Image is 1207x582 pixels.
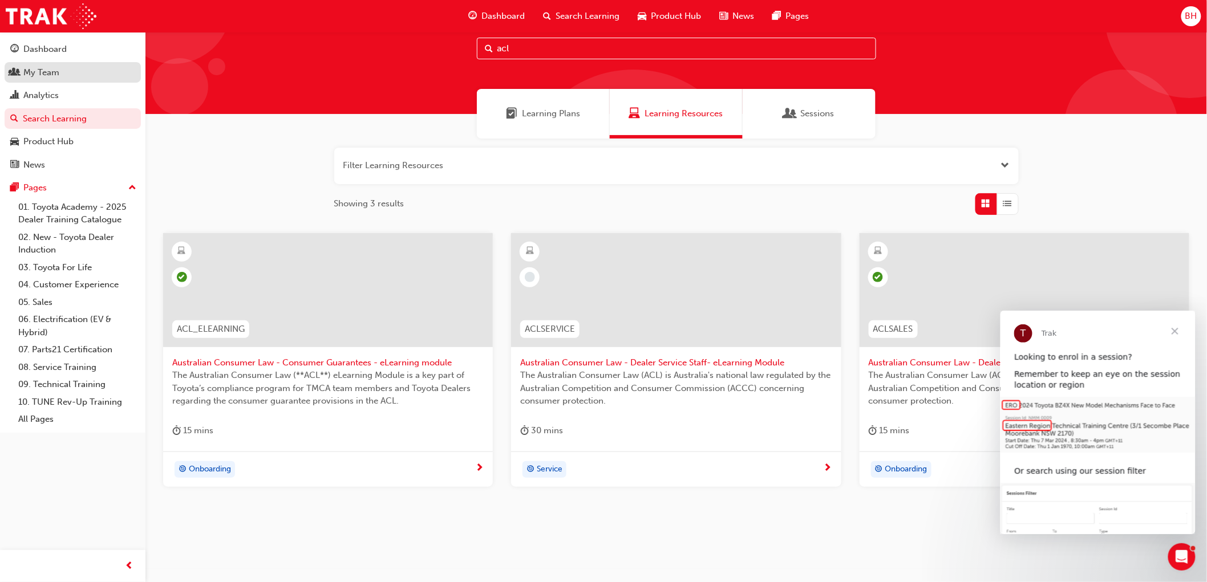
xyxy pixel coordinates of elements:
div: 15 mins [869,424,910,438]
span: Dashboard [482,10,525,23]
span: Service [537,463,562,476]
a: 08. Service Training [14,359,141,376]
span: prev-icon [125,559,134,573]
iframe: Intercom live chat [1168,543,1196,571]
div: News [23,158,45,172]
span: Onboarding [189,463,231,476]
span: learningRecordVerb_NONE-icon [525,272,535,282]
a: news-iconNews [711,5,764,28]
span: duration-icon [869,424,877,438]
div: My Team [23,66,59,79]
a: My Team [5,62,141,83]
span: pages-icon [10,183,19,193]
a: 03. Toyota For Life [14,259,141,276]
span: Sessions [800,107,834,120]
div: 15 mins [172,424,213,438]
span: duration-icon [520,424,529,438]
a: 02. New - Toyota Dealer Induction [14,229,141,259]
span: learningResourceType_ELEARNING-icon [526,244,534,259]
span: ACLSALES [873,323,913,336]
span: people-icon [10,68,19,78]
span: search-icon [10,114,18,124]
span: List [1003,197,1012,210]
span: guage-icon [469,9,477,23]
a: 06. Electrification (EV & Hybrid) [14,311,141,341]
span: Search Learning [556,10,620,23]
span: Sessions [784,107,796,120]
span: Onboarding [885,463,927,476]
a: News [5,154,141,176]
span: Search [485,42,493,55]
a: ACL_ELEARNINGAustralian Consumer Law - Consumer Guarantees - eLearning moduleThe Australian Consu... [163,233,493,487]
span: Australian Consumer Law - Dealer Service Staff- eLearning Module [520,356,832,369]
span: chart-icon [10,91,19,101]
a: Product Hub [5,131,141,152]
span: up-icon [128,181,136,196]
span: target-icon [875,462,883,477]
span: guage-icon [10,44,19,55]
span: Product Hub [651,10,702,23]
a: car-iconProduct Hub [629,5,711,28]
span: learningRecordVerb_COMPLETE-icon [177,272,187,282]
a: All Pages [14,410,141,428]
a: Search Learning [5,108,141,129]
span: Learning Resources [629,107,641,120]
div: Product Hub [23,135,74,148]
span: learningResourceType_ELEARNING-icon [874,244,882,259]
img: Trak [6,3,96,29]
span: news-icon [10,160,19,170]
a: pages-iconPages [764,5,819,28]
span: Learning Plans [522,107,580,120]
a: 07. Parts21 Certification [14,341,141,359]
button: BH [1181,6,1201,26]
span: ACLSERVICE [525,323,575,336]
a: Learning ResourcesLearning Resources [610,89,743,139]
span: The Australian Consumer Law (ACL) is Australia's national law regulated by the Australian Competi... [520,369,832,408]
div: Pages [23,181,47,194]
button: Open the filter [1001,159,1010,172]
span: search-icon [544,9,552,23]
span: Pages [786,10,809,23]
div: Dashboard [23,43,67,56]
span: Grid [982,197,990,210]
a: 10. TUNE Rev-Up Training [14,393,141,411]
span: car-icon [638,9,647,23]
span: Australian Consumer Law - Dealer Sales Staff-eLearning module [869,356,1180,369]
a: SessionsSessions [743,89,876,139]
a: ACLSERVICEAustralian Consumer Law - Dealer Service Staff- eLearning ModuleThe Australian Consumer... [511,233,841,487]
a: Analytics [5,85,141,106]
a: 01. Toyota Academy - 2025 Dealer Training Catalogue [14,198,141,229]
button: Pages [5,177,141,198]
span: target-icon [179,462,187,477]
span: BH [1185,10,1197,23]
a: ACLSALESAustralian Consumer Law - Dealer Sales Staff-eLearning moduleThe Australian Consumer Law ... [860,233,1189,487]
span: learningResourceType_ELEARNING-icon [178,244,186,259]
span: target-icon [526,462,534,477]
span: Showing 3 results [334,197,404,210]
span: ACL_ELEARNING [177,323,245,336]
a: 05. Sales [14,294,141,311]
div: Analytics [23,89,59,102]
span: Australian Consumer Law - Consumer Guarantees - eLearning module [172,356,484,369]
a: search-iconSearch Learning [534,5,629,28]
span: pages-icon [773,9,781,23]
span: Learning Plans [506,107,517,120]
span: Learning Resources [645,107,723,120]
a: 09. Technical Training [14,376,141,393]
span: next-icon [824,463,832,474]
span: news-icon [720,9,728,23]
div: 30 mins [520,424,563,438]
input: Search... [477,38,876,59]
span: next-icon [475,463,484,474]
span: learningRecordVerb_PASS-icon [873,272,883,282]
a: Dashboard [5,39,141,60]
a: guage-iconDashboard [460,5,534,28]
